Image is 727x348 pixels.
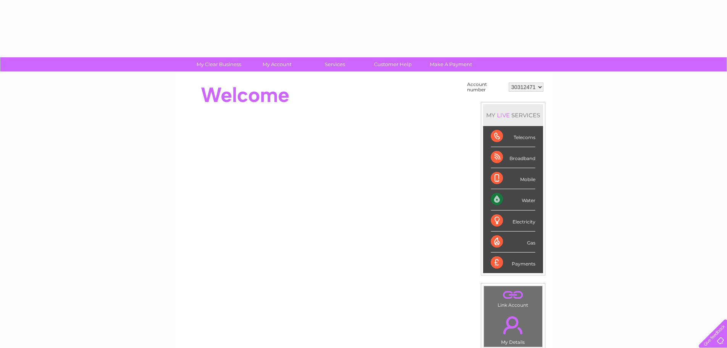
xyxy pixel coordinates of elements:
a: My Clear Business [187,57,250,71]
a: . [486,288,540,301]
div: Broadband [491,147,535,168]
div: Mobile [491,168,535,189]
div: Gas [491,231,535,253]
a: Make A Payment [419,57,482,71]
div: MY SERVICES [483,104,543,126]
td: Account number [465,80,507,94]
a: . [486,312,540,338]
div: Telecoms [491,126,535,147]
a: Services [303,57,366,71]
td: My Details [484,310,543,347]
a: Customer Help [361,57,424,71]
div: Electricity [491,210,535,231]
div: LIVE [495,112,511,119]
div: Water [491,189,535,210]
div: Payments [491,253,535,273]
a: My Account [245,57,308,71]
td: Link Account [484,286,543,310]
